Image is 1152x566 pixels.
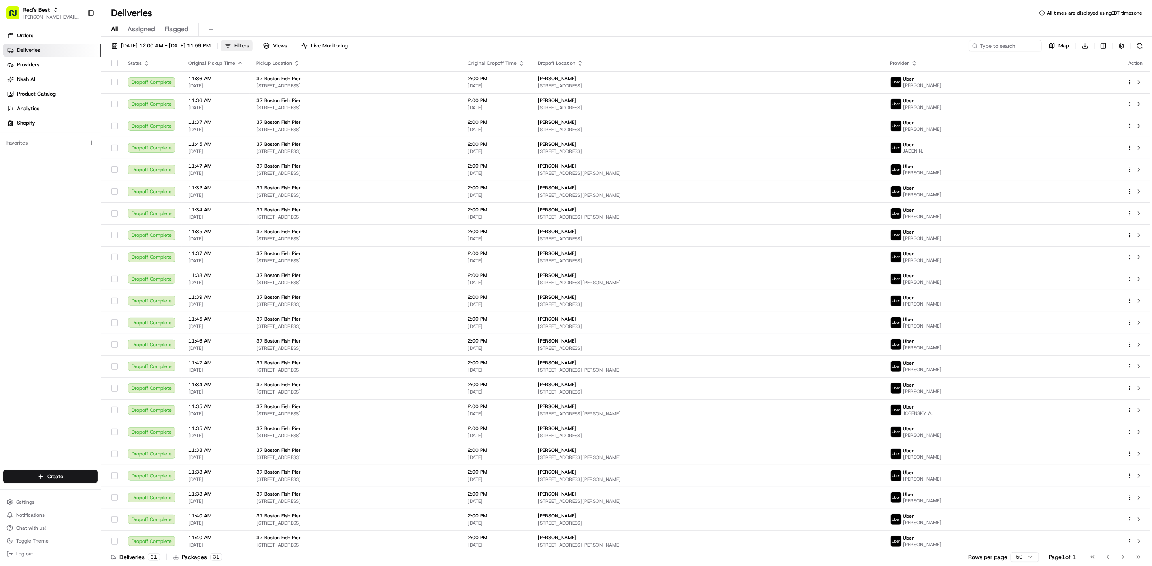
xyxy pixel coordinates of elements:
[903,98,914,104] span: Uber
[188,476,243,483] span: [DATE]
[3,535,98,547] button: Toggle Theme
[468,83,525,89] span: [DATE]
[468,389,525,395] span: [DATE]
[8,182,15,189] div: 📗
[468,403,525,410] span: 2:00 PM
[17,32,33,39] span: Orders
[188,403,243,410] span: 11:35 AM
[903,338,914,345] span: Uber
[3,548,98,560] button: Log out
[256,323,455,330] span: [STREET_ADDRESS]
[468,228,525,235] span: 2:00 PM
[256,228,301,235] span: 37 Boston Fish Pier
[538,185,576,191] span: [PERSON_NAME]
[256,279,455,286] span: [STREET_ADDRESS]
[1058,42,1069,49] span: Map
[468,454,525,461] span: [DATE]
[188,301,243,308] span: [DATE]
[468,75,525,82] span: 2:00 PM
[468,301,525,308] span: [DATE]
[68,182,75,189] div: 💻
[256,447,301,453] span: 37 Boston Fish Pier
[903,213,942,220] span: [PERSON_NAME]
[7,120,14,126] img: Shopify logo
[256,454,455,461] span: [STREET_ADDRESS]
[538,425,576,432] span: [PERSON_NAME]
[903,257,942,264] span: [PERSON_NAME]
[538,148,877,155] span: [STREET_ADDRESS]
[256,425,301,432] span: 37 Boston Fish Pier
[538,294,576,300] span: [PERSON_NAME]
[538,411,877,417] span: [STREET_ADDRESS][PERSON_NAME]
[538,60,575,66] span: Dropoff Location
[23,14,81,20] button: [PERSON_NAME][EMAIL_ADDRESS][DOMAIN_NAME]
[903,360,914,366] span: Uber
[538,345,877,351] span: [STREET_ADDRESS]
[891,427,901,437] img: uber-new-logo.jpeg
[188,119,243,126] span: 11:37 AM
[256,469,301,475] span: 37 Boston Fish Pier
[17,90,56,98] span: Product Catalog
[188,185,243,191] span: 11:32 AM
[468,432,525,439] span: [DATE]
[16,126,23,133] img: 1736555255976-a54dd68f-1ca7-489b-9aae-adbdc363a1c4
[88,126,91,132] span: •
[23,6,50,14] span: Red's Best
[903,316,914,323] span: Uber
[3,58,101,71] a: Providers
[468,272,525,279] span: 2:00 PM
[468,367,525,373] span: [DATE]
[188,381,243,388] span: 11:34 AM
[538,360,576,366] span: [PERSON_NAME]
[165,24,189,34] span: Flagged
[188,316,243,322] span: 11:45 AM
[188,206,243,213] span: 11:34 AM
[468,469,525,475] span: 2:00 PM
[256,163,301,169] span: 37 Boston Fish Pier
[538,432,877,439] span: [STREET_ADDRESS]
[903,207,914,213] span: Uber
[3,522,98,534] button: Chat with us!
[256,104,455,111] span: [STREET_ADDRESS]
[903,366,942,373] span: [PERSON_NAME]
[256,206,301,213] span: 37 Boston Fish Pier
[188,192,243,198] span: [DATE]
[538,236,877,242] span: [STREET_ADDRESS]
[128,24,155,34] span: Assigned
[8,33,147,46] p: Welcome 👋
[256,83,455,89] span: [STREET_ADDRESS]
[256,250,301,257] span: 37 Boston Fish Pier
[256,367,455,373] span: [STREET_ADDRESS]
[3,44,101,57] a: Deliveries
[188,323,243,330] span: [DATE]
[256,170,455,177] span: [STREET_ADDRESS]
[17,47,40,54] span: Deliveries
[1045,40,1073,51] button: Map
[538,316,576,322] span: [PERSON_NAME]
[311,42,348,49] span: Live Monitoring
[903,410,933,417] span: JOBENSKY A.
[468,257,525,264] span: [DATE]
[903,447,914,454] span: Uber
[188,141,243,147] span: 11:45 AM
[903,404,914,410] span: Uber
[538,104,877,111] span: [STREET_ADDRESS]
[111,24,118,34] span: All
[903,454,942,460] span: [PERSON_NAME]
[538,367,877,373] span: [STREET_ADDRESS][PERSON_NAME]
[891,470,901,481] img: uber-new-logo.jpeg
[903,163,914,170] span: Uber
[903,82,942,89] span: [PERSON_NAME]
[891,405,901,415] img: uber-new-logo.jpeg
[538,301,877,308] span: [STREET_ADDRESS]
[468,294,525,300] span: 2:00 PM
[188,454,243,461] span: [DATE]
[256,148,455,155] span: [STREET_ADDRESS]
[468,345,525,351] span: [DATE]
[468,163,525,169] span: 2:00 PM
[92,126,109,132] span: [DATE]
[188,338,243,344] span: 11:46 AM
[468,411,525,417] span: [DATE]
[1127,60,1144,66] div: Action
